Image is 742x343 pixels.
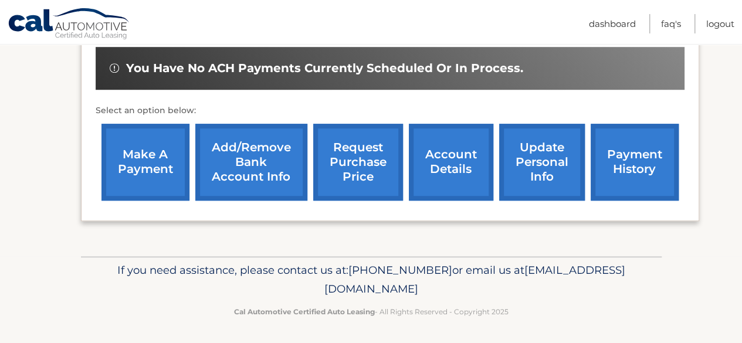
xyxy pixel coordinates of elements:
[706,14,734,33] a: Logout
[195,124,307,201] a: Add/Remove bank account info
[348,263,452,277] span: [PHONE_NUMBER]
[234,307,375,316] strong: Cal Automotive Certified Auto Leasing
[591,124,679,201] a: payment history
[499,124,585,201] a: update personal info
[110,63,119,73] img: alert-white.svg
[589,14,636,33] a: Dashboard
[661,14,681,33] a: FAQ's
[96,104,685,118] p: Select an option below:
[101,124,189,201] a: make a payment
[409,124,493,201] a: account details
[89,305,654,318] p: - All Rights Reserved - Copyright 2025
[8,8,131,42] a: Cal Automotive
[89,261,654,298] p: If you need assistance, please contact us at: or email us at
[126,61,523,76] span: You have no ACH payments currently scheduled or in process.
[313,124,403,201] a: request purchase price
